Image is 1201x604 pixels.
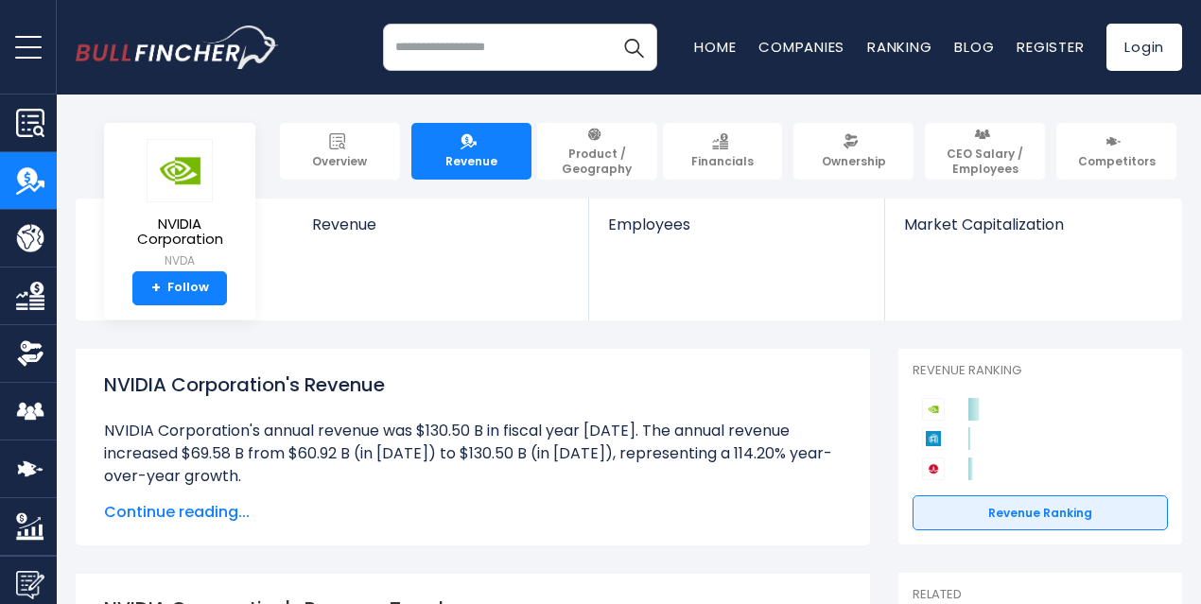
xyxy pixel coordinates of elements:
p: Related [913,587,1168,603]
a: Financials [663,123,783,180]
img: NVIDIA Corporation competitors logo [922,398,945,421]
span: Continue reading... [104,501,842,524]
span: Ownership [822,154,886,169]
small: NVDA [119,252,240,269]
a: Register [1017,37,1084,57]
span: Overview [312,154,367,169]
a: Market Capitalization [885,198,1180,266]
a: NVIDIA Corporation NVDA [118,138,241,271]
a: Product / Geography [537,123,657,180]
img: Broadcom competitors logo [922,457,945,480]
strong: + [151,280,161,297]
span: Product / Geography [546,147,649,176]
a: Competitors [1056,123,1176,180]
a: Ownership [793,123,914,180]
a: Employees [589,198,883,266]
span: Employees [608,216,864,233]
a: Companies [758,37,844,57]
span: Revenue [312,216,570,233]
a: +Follow [132,271,227,305]
button: Search [610,24,657,71]
span: CEO Salary / Employees [933,147,1036,176]
span: NVIDIA Corporation [119,216,240,248]
a: Revenue [411,123,531,180]
span: Competitors [1078,154,1156,169]
a: Revenue [293,198,589,266]
img: Ownership [16,339,44,368]
li: NVIDIA Corporation's annual revenue was $130.50 B in fiscal year [DATE]. The annual revenue incre... [104,420,842,488]
a: Ranking [867,37,931,57]
img: bullfincher logo [76,26,279,69]
span: Revenue [445,154,497,169]
p: Revenue Ranking [913,363,1168,379]
img: Applied Materials competitors logo [922,427,945,450]
a: Overview [280,123,400,180]
a: Blog [954,37,994,57]
a: CEO Salary / Employees [925,123,1045,180]
h1: NVIDIA Corporation's Revenue [104,371,842,399]
span: Market Capitalization [904,216,1161,233]
a: Go to homepage [76,26,279,69]
a: Revenue Ranking [913,495,1168,531]
span: Financials [691,154,754,169]
a: Login [1106,24,1182,71]
a: Home [694,37,736,57]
